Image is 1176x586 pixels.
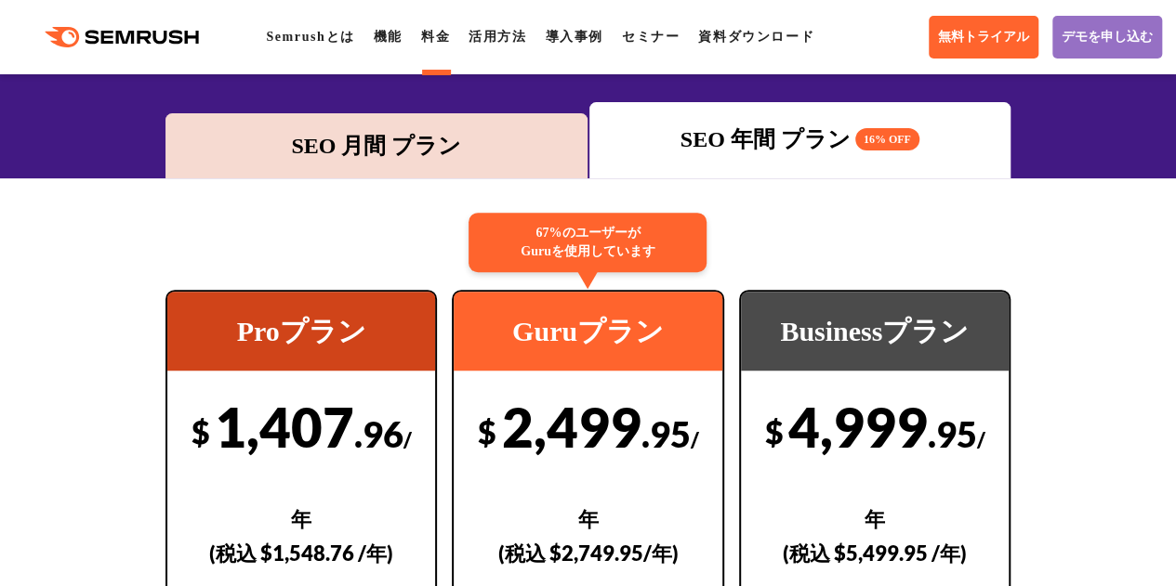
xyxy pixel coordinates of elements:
[478,520,697,586] div: (税込 $2,749.95/年)
[454,292,721,371] div: Guruプラン
[622,30,680,44] a: セミナー
[1062,29,1153,46] span: デモを申し込む
[52,30,91,45] div: v 4.0.25
[175,129,577,163] div: SEO 月間 プラン
[374,30,403,44] a: 機能
[354,412,403,455] span: .96
[469,30,526,44] a: 活用方法
[84,111,155,124] div: ドメイン概要
[741,292,1009,371] div: Businessプラン
[929,16,1038,59] a: 無料トライアル
[545,30,602,44] a: 導入事例
[938,29,1029,46] span: 無料トライアル
[478,412,496,450] span: $
[421,30,450,44] a: 料金
[641,412,690,455] span: .95
[63,110,78,124] img: tab_domain_overview_orange.svg
[698,30,814,44] a: 資料ダウンロード
[192,412,210,450] span: $
[48,48,215,65] div: ドメイン: [DOMAIN_NAME]
[469,213,707,272] div: 67%のユーザーが Guruを使用しています
[195,110,210,124] img: tab_keywords_by_traffic_grey.svg
[855,128,919,150] span: 16% OFF
[765,412,784,450] span: $
[1052,16,1162,59] a: デモを申し込む
[928,412,977,455] span: .95
[167,292,435,371] div: Proプラン
[192,520,411,586] div: (税込 $1,548.76 /年)
[599,123,1001,156] div: SEO 年間 プラン
[266,30,354,44] a: Semrushとは
[216,111,299,124] div: キーワード流入
[765,520,984,586] div: (税込 $5,499.95 /年)
[30,30,45,45] img: logo_orange.svg
[30,48,45,65] img: website_grey.svg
